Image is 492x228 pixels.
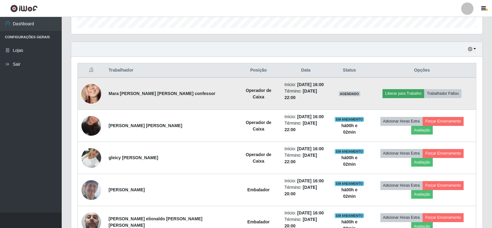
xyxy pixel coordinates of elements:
[423,149,464,158] button: Forçar Encerramento
[297,114,324,119] time: [DATE] 16:00
[411,126,433,135] button: Avaliação
[341,123,358,135] strong: há 00 h e 02 min
[281,63,331,78] th: Data
[284,210,327,216] li: Início:
[284,120,327,133] li: Término:
[368,63,476,78] th: Opções
[81,72,101,115] img: 1650948199907.jpeg
[423,213,464,222] button: Forçar Encerramento
[335,149,364,154] span: EM ANDAMENTO
[380,117,423,126] button: Adicionar Horas Extra
[81,179,101,201] img: 1660565467162.jpeg
[411,190,433,199] button: Avaliação
[284,88,327,101] li: Término:
[10,5,38,12] img: CoreUI Logo
[297,82,324,87] time: [DATE] 16:00
[81,145,101,171] img: 1752705745572.jpeg
[335,117,364,122] span: EM ANDAMENTO
[109,123,182,128] strong: [PERSON_NAME] [PERSON_NAME]
[380,213,423,222] button: Adicionar Horas Extra
[335,181,364,186] span: EM ANDAMENTO
[81,108,101,143] img: 1730602646133.jpeg
[423,181,464,190] button: Forçar Encerramento
[284,178,327,184] li: Início:
[380,181,423,190] button: Adicionar Horas Extra
[109,91,215,96] strong: Mara [PERSON_NAME] [PERSON_NAME] confessor
[247,187,270,192] strong: Embalador
[284,146,327,152] li: Início:
[297,178,324,183] time: [DATE] 16:00
[246,88,271,99] strong: Operador de Caixa
[236,63,281,78] th: Posição
[284,184,327,197] li: Término:
[246,152,271,164] strong: Operador de Caixa
[335,213,364,218] span: EM ANDAMENTO
[297,210,324,215] time: [DATE] 16:00
[105,63,236,78] th: Trabalhador
[424,89,461,98] button: Trabalhador Faltou
[109,155,158,160] strong: gleicy [PERSON_NAME]
[339,91,360,96] span: AGENDADO
[331,63,368,78] th: Status
[380,149,423,158] button: Adicionar Horas Extra
[341,155,358,167] strong: há 00 h e 02 min
[297,146,324,151] time: [DATE] 16:00
[247,219,270,224] strong: Embalador
[411,158,433,167] button: Avaliação
[382,89,424,98] button: Liberar para Trabalho
[284,152,327,165] li: Término:
[109,187,145,192] strong: [PERSON_NAME]
[341,187,358,199] strong: há 00 h e 02 min
[284,114,327,120] li: Início:
[109,216,202,228] strong: [PERSON_NAME] elionaldo [PERSON_NAME] [PERSON_NAME]
[423,117,464,126] button: Forçar Encerramento
[246,120,271,131] strong: Operador de Caixa
[284,81,327,88] li: Início:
